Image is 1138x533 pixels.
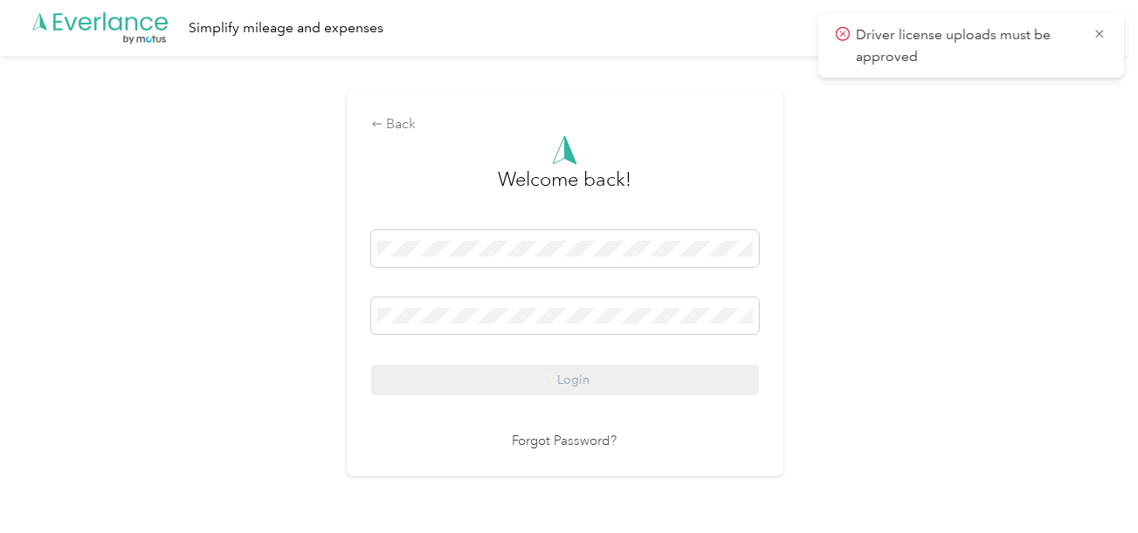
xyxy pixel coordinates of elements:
div: Back [371,114,759,135]
iframe: Everlance-gr Chat Button Frame [1040,435,1138,533]
a: Forgot Password? [513,432,617,452]
p: Driver license uploads must be approved [856,24,1079,67]
div: Simplify mileage and expenses [189,17,383,39]
h3: greeting [498,165,631,212]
